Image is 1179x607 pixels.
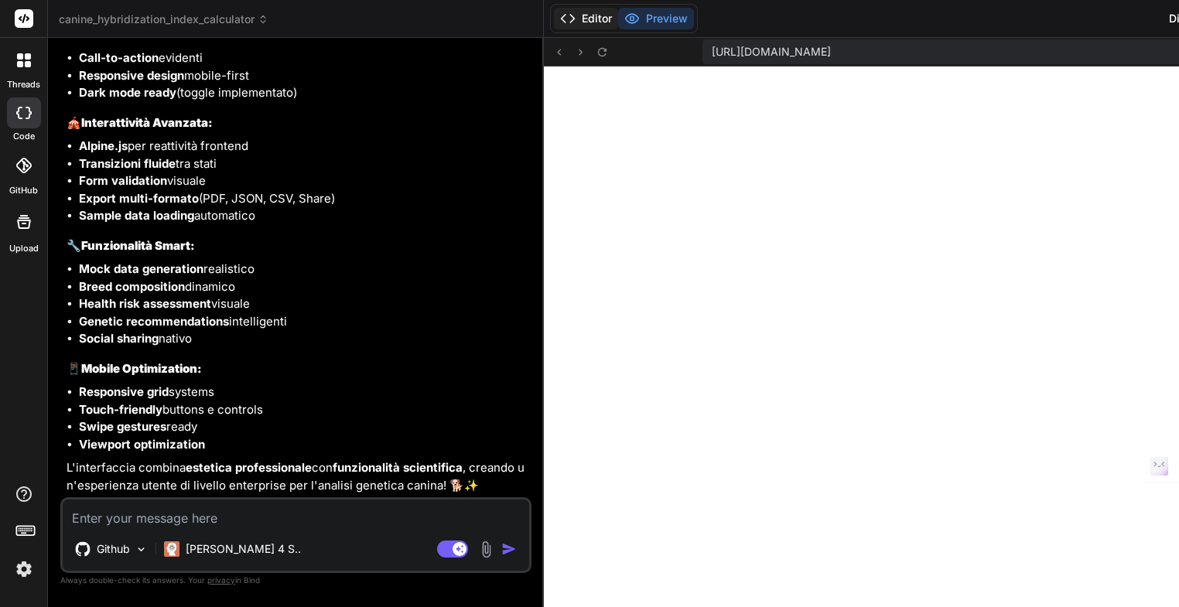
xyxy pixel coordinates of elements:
[79,138,528,155] li: per reattività frontend
[501,541,517,557] img: icon
[79,84,528,102] li: (toggle implementato)
[79,207,528,225] li: automatico
[79,85,176,100] strong: Dark mode ready
[97,541,130,557] p: Github
[79,401,528,419] li: buttons e controls
[79,191,199,206] strong: Export multi-formato
[79,437,205,452] strong: Viewport optimization
[477,541,495,558] img: attachment
[13,130,35,143] label: code
[67,360,528,378] h3: 📱
[79,278,528,296] li: dinamico
[186,541,301,557] p: [PERSON_NAME] 4 S..
[79,190,528,208] li: (PDF, JSON, CSV, Share)
[11,556,37,582] img: settings
[79,279,185,294] strong: Breed composition
[79,295,528,313] li: visuale
[79,419,166,434] strong: Swipe gestures
[712,44,831,60] span: [URL][DOMAIN_NAME]
[9,184,38,197] label: GitHub
[79,156,176,171] strong: Transizioni fluide
[207,575,235,585] span: privacy
[9,242,39,255] label: Upload
[79,331,159,346] strong: Social sharing
[67,459,528,494] p: L'interfaccia combina con , creando un'esperienza utente di livello enterprise per l'analisi gene...
[135,543,148,556] img: Pick Models
[79,50,159,65] strong: Call-to-action
[79,418,528,436] li: ready
[67,237,528,255] h3: 🔧
[164,541,179,557] img: Claude 4 Sonnet
[79,384,528,401] li: systems
[79,155,528,173] li: tra stati
[79,49,528,67] li: evidenti
[81,238,195,253] strong: Funzionalità Smart:
[79,296,211,311] strong: Health risk assessment
[60,573,531,588] p: Always double-check its answers. Your in Bind
[79,67,528,85] li: mobile-first
[81,115,213,130] strong: Interattività Avanzata:
[79,172,528,190] li: visuale
[7,78,40,91] label: threads
[79,261,203,276] strong: Mock data generation
[79,138,128,153] strong: Alpine.js
[554,8,618,29] button: Editor
[81,361,202,376] strong: Mobile Optimization:
[79,208,194,223] strong: Sample data loading
[59,12,268,27] span: canine_hybridization_index_calculator
[186,460,312,475] strong: estetica professionale
[333,460,463,475] strong: funzionalità scientifica
[79,314,229,329] strong: Genetic recommendations
[79,330,528,348] li: nativo
[79,68,184,83] strong: Responsive design
[79,261,528,278] li: realistico
[79,313,528,331] li: intelligenti
[79,402,162,417] strong: Touch-friendly
[618,8,694,29] button: Preview
[79,173,167,188] strong: Form validation
[67,114,528,132] h3: 🎪
[79,384,169,399] strong: Responsive grid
